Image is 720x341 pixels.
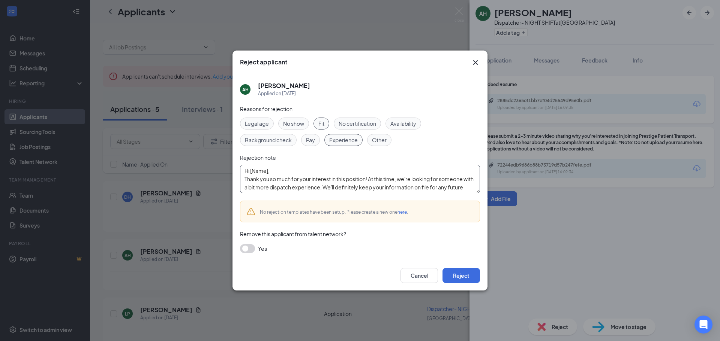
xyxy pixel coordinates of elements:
span: Background check [245,136,292,144]
h3: Reject applicant [240,58,287,66]
textarea: Hi [Name], Thank you so much for your interest in this position! At this time, we're looking for ... [240,165,480,193]
div: Applied on [DATE] [258,90,310,97]
span: Other [372,136,387,144]
svg: Warning [246,207,255,216]
a: here [397,209,407,215]
span: Reasons for rejection [240,106,292,112]
span: Rejection note [240,154,276,161]
h5: [PERSON_NAME] [258,82,310,90]
svg: Cross [471,58,480,67]
span: Pay [306,136,315,144]
span: Experience [329,136,358,144]
span: Yes [258,244,267,253]
span: Legal age [245,119,269,128]
button: Cancel [400,268,438,283]
span: No show [283,119,304,128]
div: AH [242,86,249,93]
div: Open Intercom Messenger [694,316,712,334]
button: Reject [442,268,480,283]
span: No certification [339,119,376,128]
button: Close [471,58,480,67]
span: Remove this applicant from talent network? [240,231,346,237]
span: Availability [390,119,416,128]
span: No rejection templates have been setup. Please create a new one . [260,209,408,215]
span: Fit [318,119,324,128]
